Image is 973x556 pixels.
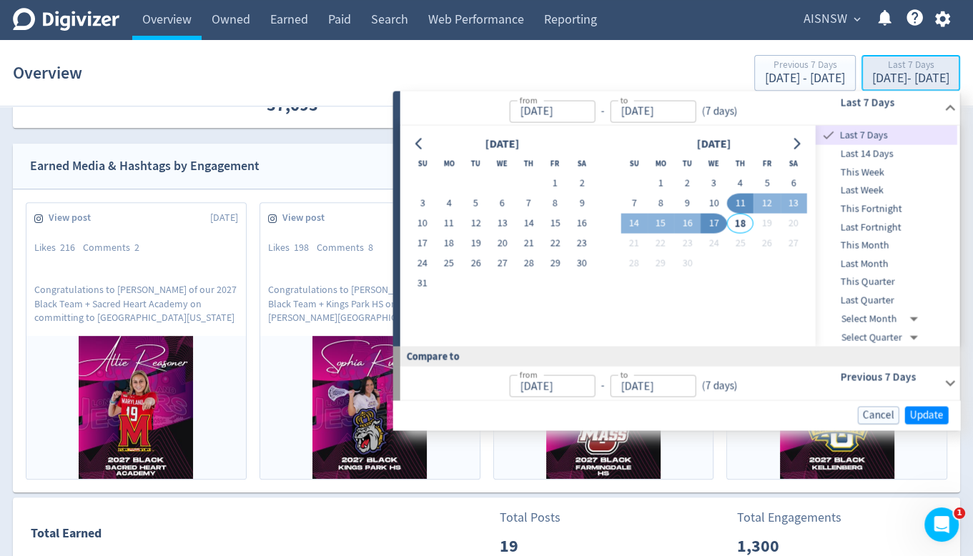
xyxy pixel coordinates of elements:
[754,214,780,234] button: 19
[260,203,480,479] a: View post[DATE]Likes198Comments8Congratulations to [PERSON_NAME] of our 2027 Black Team + Kings P...
[816,182,957,200] div: Last Week
[727,214,754,234] button: 18
[409,154,435,174] th: Sunday
[542,254,568,274] button: 29
[754,55,856,91] button: Previous 7 Days[DATE] - [DATE]
[701,234,727,254] button: 24
[780,234,806,254] button: 27
[568,234,595,254] button: 23
[696,103,743,119] div: ( 7 days )
[924,507,959,542] iframe: Intercom live chat
[268,283,472,323] p: Congratulations to [PERSON_NAME] of our 2027 Black Team + Kings Park HS on committing to [PERSON_...
[816,256,957,272] span: Last Month
[816,164,957,180] span: This Week
[816,201,957,217] span: This Fortnight
[515,214,542,234] button: 14
[409,194,435,214] button: 3
[727,194,754,214] button: 11
[542,194,568,214] button: 8
[816,126,957,347] nav: presets
[621,254,647,274] button: 28
[858,406,899,424] button: Cancel
[282,211,332,225] span: View post
[863,409,894,420] span: Cancel
[754,174,780,194] button: 5
[674,254,701,274] button: 30
[816,273,957,292] div: This Quarter
[60,241,75,254] span: 216
[409,254,435,274] button: 24
[674,214,701,234] button: 16
[435,214,462,234] button: 11
[515,234,542,254] button: 21
[435,154,462,174] th: Monday
[515,154,542,174] th: Thursday
[861,55,960,91] button: Last 7 Days[DATE]- [DATE]
[480,134,523,154] div: [DATE]
[83,241,147,255] div: Comments
[400,366,960,400] div: from-to(7 days)Previous 7 Days
[674,154,701,174] th: Tuesday
[515,254,542,274] button: 28
[568,254,595,274] button: 30
[647,194,673,214] button: 8
[696,378,737,394] div: ( 7 days )
[674,174,701,194] button: 2
[409,274,435,294] button: 31
[840,369,938,386] h6: Previous 7 Days
[841,309,924,328] div: Select Month
[816,291,957,309] div: Last Quarter
[701,214,727,234] button: 17
[816,163,957,182] div: This Week
[727,234,754,254] button: 25
[816,145,957,164] div: Last 14 Days
[489,154,515,174] th: Wednesday
[542,234,568,254] button: 22
[34,241,83,255] div: Likes
[568,174,595,194] button: 2
[816,126,957,145] div: Last 7 Days
[841,328,924,347] div: Select Quarter
[621,214,647,234] button: 14
[840,94,938,111] h6: Last 7 Days
[816,219,957,235] span: Last Fortnight
[816,238,957,254] span: This Month
[519,369,537,381] label: from
[754,234,780,254] button: 26
[409,234,435,254] button: 17
[816,237,957,255] div: This Month
[647,234,673,254] button: 22
[804,8,847,31] span: AISNSW
[727,154,754,174] th: Thursday
[647,154,673,174] th: Monday
[134,241,139,254] span: 2
[393,347,960,366] div: Compare to
[268,241,317,255] div: Likes
[701,194,727,214] button: 10
[500,508,582,527] p: Total Posts
[30,156,260,177] div: Earned Media & Hashtags by Engagement
[542,214,568,234] button: 15
[816,147,957,162] span: Last 14 Days
[754,194,780,214] button: 12
[816,183,957,199] span: Last Week
[595,103,610,119] div: -
[463,154,489,174] th: Tuesday
[647,254,673,274] button: 29
[49,211,99,225] span: View post
[816,254,957,273] div: Last Month
[542,174,568,194] button: 1
[621,234,647,254] button: 21
[816,292,957,308] span: Last Quarter
[780,154,806,174] th: Saturday
[727,174,754,194] button: 4
[674,194,701,214] button: 9
[14,523,487,544] div: Total Earned
[409,214,435,234] button: 10
[489,254,515,274] button: 27
[872,60,949,72] div: Last 7 Days
[816,218,957,237] div: Last Fortnight
[621,154,647,174] th: Sunday
[13,50,82,96] h1: Overview
[780,194,806,214] button: 13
